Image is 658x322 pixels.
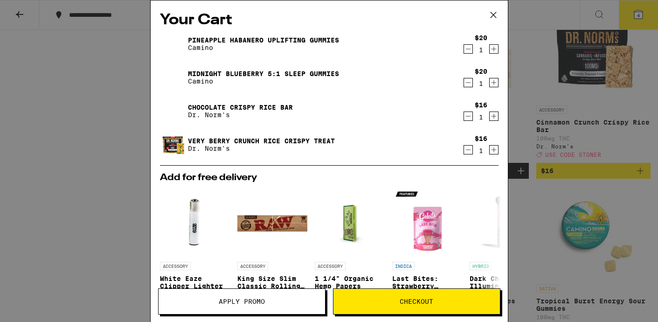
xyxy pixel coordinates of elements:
[188,137,335,145] a: Very Berry Crunch Rice Crispy Treat
[475,147,487,154] div: 1
[464,112,473,121] button: Decrement
[315,275,385,290] p: 1 1/4" Organic Hemp Papers
[160,173,499,182] h2: Add for free delivery
[160,10,499,31] h2: Your Cart
[464,78,473,87] button: Decrement
[489,78,499,87] button: Increment
[188,77,339,85] p: Camino
[475,80,487,87] div: 1
[219,298,265,305] span: Apply Promo
[475,46,487,54] div: 1
[392,187,462,302] a: Open page for Last Bites: Strawberry Chocolate Mini Cones from Gelato
[475,34,487,42] div: $20
[160,187,230,302] a: Open page for White Eaze Clipper Lighter from Eaze Accessories
[160,98,186,124] img: Chocolate Crispy Rice Bar
[315,187,385,302] a: Open page for 1 1/4" Organic Hemp Papers from Zig-Zag
[160,132,186,158] img: Very Berry Crunch Rice Crispy Treat
[315,187,385,257] img: Zig-Zag - 1 1/4" Organic Hemp Papers
[464,145,473,154] button: Decrement
[237,187,307,302] a: Open page for King Size Slim Classic Rolling Papers from RAW
[237,187,307,257] img: RAW - King Size Slim Classic Rolling Papers
[475,68,487,75] div: $20
[392,275,462,290] p: Last Bites: Strawberry Chocolate Mini Cones
[489,145,499,154] button: Increment
[470,187,540,257] img: Lost Farm - Dark Cherry Illuminati OG Live Rosin Gummies
[470,275,540,290] p: Dark Cherry Illuminati OG Live Rosin Gummies
[188,104,293,111] a: Chocolate Crispy Rice Bar
[160,275,230,290] p: White Eaze Clipper Lighter
[475,113,487,121] div: 1
[160,64,186,91] img: Midnight Blueberry 5:1 Sleep Gummies
[464,44,473,54] button: Decrement
[470,262,492,270] p: HYBRID
[333,288,500,315] button: Checkout
[489,112,499,121] button: Increment
[6,7,67,14] span: Hi. Need any help?
[160,187,230,257] img: Eaze Accessories - White Eaze Clipper Lighter
[188,145,335,152] p: Dr. Norm's
[237,275,307,290] p: King Size Slim Classic Rolling Papers
[158,288,326,315] button: Apply Promo
[237,262,268,270] p: ACCESSORY
[392,187,462,257] img: Gelato - Last Bites: Strawberry Chocolate Mini Cones
[489,44,499,54] button: Increment
[470,187,540,302] a: Open page for Dark Cherry Illuminati OG Live Rosin Gummies from Lost Farm
[160,31,186,57] img: Pineapple Habanero Uplifting Gummies
[315,262,346,270] p: ACCESSORY
[188,70,339,77] a: Midnight Blueberry 5:1 Sleep Gummies
[475,135,487,142] div: $16
[188,36,339,44] a: Pineapple Habanero Uplifting Gummies
[475,101,487,109] div: $16
[392,262,415,270] p: INDICA
[400,298,433,305] span: Checkout
[188,44,339,51] p: Camino
[188,111,293,119] p: Dr. Norm's
[160,262,191,270] p: ACCESSORY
